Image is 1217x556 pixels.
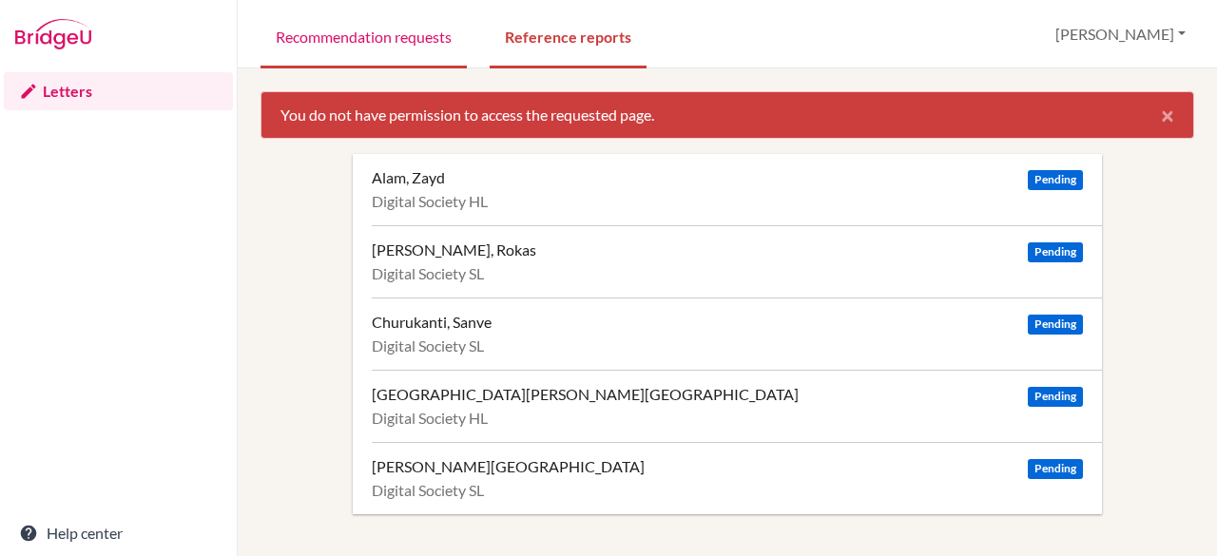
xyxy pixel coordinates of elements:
[372,442,1102,514] a: [PERSON_NAME][GEOGRAPHIC_DATA] Pending Digital Society SL
[490,3,647,68] a: Reference reports
[372,264,1083,283] div: Digital Society SL
[1028,459,1083,479] span: Pending
[372,409,1083,428] div: Digital Society HL
[372,457,645,476] div: [PERSON_NAME][GEOGRAPHIC_DATA]
[372,225,1102,297] a: [PERSON_NAME], Rokas Pending Digital Society SL
[372,240,536,259] div: [PERSON_NAME], Rokas
[372,154,1102,225] a: Alam, Zayd Pending Digital Society HL
[1161,101,1174,128] span: ×
[372,385,799,404] div: [GEOGRAPHIC_DATA][PERSON_NAME][GEOGRAPHIC_DATA]
[372,313,492,332] div: Churukanti, Sanve
[372,168,445,187] div: Alam, Zayd
[1142,92,1193,138] button: Close
[4,514,233,552] a: Help center
[1028,387,1083,407] span: Pending
[372,336,1083,355] div: Digital Society SL
[1028,315,1083,335] span: Pending
[372,481,1083,500] div: Digital Society SL
[261,3,467,68] a: Recommendation requests
[15,19,91,49] img: Bridge-U
[261,91,1194,139] div: You do not have permission to access the requested page.
[4,72,233,110] a: Letters
[1028,170,1083,190] span: Pending
[1047,16,1194,52] button: [PERSON_NAME]
[372,297,1102,370] a: Churukanti, Sanve Pending Digital Society SL
[372,370,1102,442] a: [GEOGRAPHIC_DATA][PERSON_NAME][GEOGRAPHIC_DATA] Pending Digital Society HL
[1028,242,1083,262] span: Pending
[372,192,1083,211] div: Digital Society HL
